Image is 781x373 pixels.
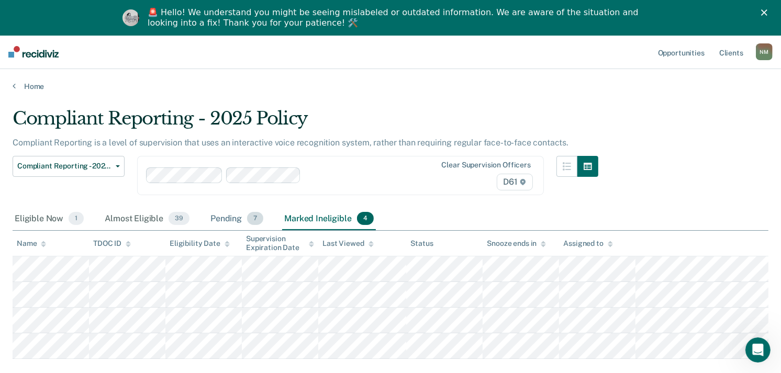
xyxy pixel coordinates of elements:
[8,46,59,58] img: Recidiviz
[122,9,139,26] img: Profile image for Kim
[169,212,189,225] span: 39
[756,43,773,60] div: N M
[656,35,707,69] a: Opportunities
[563,239,612,248] div: Assigned to
[717,35,745,69] a: Clients
[148,7,642,28] div: 🚨 Hello! We understand you might be seeing mislabeled or outdated information. We are aware of th...
[103,208,192,231] div: Almost Eligible39
[442,161,531,169] div: Clear supervision officers
[13,156,125,177] button: Compliant Reporting - 2025 Policy
[756,43,773,60] button: NM
[208,208,265,231] div: Pending7
[282,208,376,231] div: Marked Ineligible4
[93,239,131,248] div: TDOC ID
[17,239,46,248] div: Name
[322,239,373,248] div: Last Viewed
[13,138,568,148] p: Compliant Reporting is a level of supervision that uses an interactive voice recognition system, ...
[17,162,111,171] span: Compliant Reporting - 2025 Policy
[247,212,263,225] span: 7
[761,9,772,16] div: Close
[246,234,314,252] div: Supervision Expiration Date
[745,337,771,363] iframe: Intercom live chat
[487,239,546,248] div: Snooze ends in
[497,174,533,190] span: D61
[170,239,230,248] div: Eligibility Date
[13,108,598,138] div: Compliant Reporting - 2025 Policy
[13,208,86,231] div: Eligible Now1
[69,212,84,225] span: 1
[410,239,433,248] div: Status
[13,82,768,91] a: Home
[357,212,374,225] span: 4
